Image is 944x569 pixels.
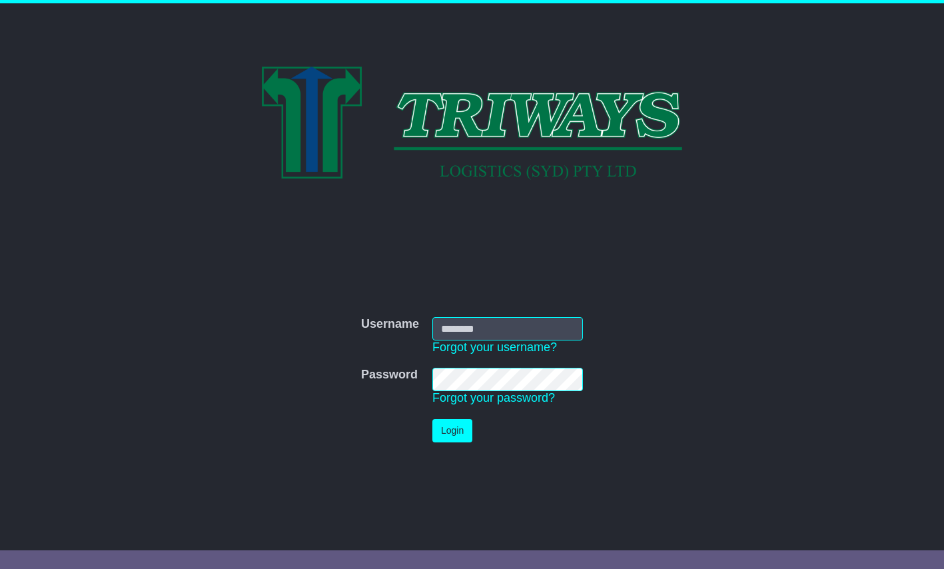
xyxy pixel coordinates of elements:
button: Login [432,419,472,442]
label: Username [361,317,419,332]
a: Forgot your username? [432,340,557,354]
a: Forgot your password? [432,391,555,404]
label: Password [361,368,418,382]
img: Triways Logistics SYD PTY LTD [262,67,682,180]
